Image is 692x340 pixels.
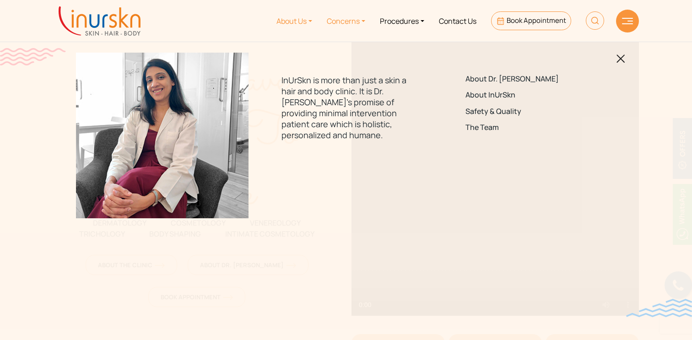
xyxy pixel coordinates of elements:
a: Book Appointment [491,11,571,30]
p: InUrSkn is more than just a skin a hair and body clinic. It is Dr. [PERSON_NAME]'s promise of pro... [281,75,410,140]
a: Safety & Quality [465,107,594,115]
img: bluewave [626,299,692,317]
span: Book Appointment [507,16,566,25]
a: About InUrSkn [465,91,594,99]
a: About Dr. [PERSON_NAME] [465,75,594,83]
img: hamLine.svg [622,18,633,24]
img: inurskn-logo [59,6,141,36]
img: blackclosed [616,54,625,63]
a: The Team [465,123,594,132]
a: Concerns [319,4,373,38]
a: Contact Us [432,4,484,38]
img: menuabout [76,53,249,218]
a: About Us [269,4,319,38]
a: Procedures [373,4,432,38]
img: HeaderSearch [586,11,604,30]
